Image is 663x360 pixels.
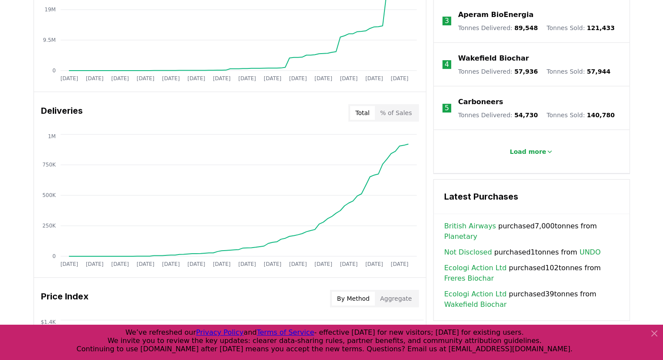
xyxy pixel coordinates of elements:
[444,231,477,242] a: Planetary
[238,261,256,267] tspan: [DATE]
[365,75,383,82] tspan: [DATE]
[60,261,78,267] tspan: [DATE]
[314,75,332,82] tspan: [DATE]
[503,143,560,160] button: Load more
[391,75,408,82] tspan: [DATE]
[587,68,610,75] span: 57,944
[458,10,534,20] a: Aperam BioEnergia
[444,299,507,310] a: Wakefield Biochar
[340,261,358,267] tspan: [DATE]
[444,247,601,258] span: purchased 1 tonnes from
[579,247,601,258] a: UNDO
[391,261,408,267] tspan: [DATE]
[458,97,503,107] a: Carboneers
[444,263,507,273] a: Ecologi Action Ltd
[375,106,417,120] button: % of Sales
[375,292,417,306] button: Aggregate
[264,75,282,82] tspan: [DATE]
[264,261,282,267] tspan: [DATE]
[444,273,494,284] a: Freres Biochar
[444,221,496,231] a: British Airways
[42,162,56,168] tspan: 750K
[587,24,615,31] span: 121,433
[289,261,307,267] tspan: [DATE]
[41,104,83,122] h3: Deliveries
[444,289,507,299] a: Ecologi Action Ltd
[458,111,538,119] p: Tonnes Delivered :
[43,37,55,43] tspan: 9.5M
[444,221,619,242] span: purchased 7,000 tonnes from
[289,75,307,82] tspan: [DATE]
[444,190,619,203] h3: Latest Purchases
[365,261,383,267] tspan: [DATE]
[350,106,375,120] button: Total
[136,261,154,267] tspan: [DATE]
[48,133,55,139] tspan: 1M
[444,289,619,310] span: purchased 39 tonnes from
[444,263,619,284] span: purchased 102 tonnes from
[444,247,492,258] a: Not Disclosed
[41,319,56,325] tspan: $1.4K
[44,7,56,13] tspan: 19M
[458,67,538,76] p: Tonnes Delivered :
[587,112,615,119] span: 140,780
[547,111,615,119] p: Tonnes Sold :
[52,68,56,74] tspan: 0
[514,68,538,75] span: 57,936
[213,75,231,82] tspan: [DATE]
[111,75,129,82] tspan: [DATE]
[238,75,256,82] tspan: [DATE]
[547,67,610,76] p: Tonnes Sold :
[52,253,56,259] tspan: 0
[41,290,88,307] h3: Price Index
[60,75,78,82] tspan: [DATE]
[42,223,56,229] tspan: 250K
[213,261,231,267] tspan: [DATE]
[445,16,449,26] p: 3
[458,53,529,64] a: Wakefield Biochar
[111,261,129,267] tspan: [DATE]
[458,24,538,32] p: Tonnes Delivered :
[187,75,205,82] tspan: [DATE]
[314,261,332,267] tspan: [DATE]
[162,75,180,82] tspan: [DATE]
[85,261,103,267] tspan: [DATE]
[445,59,449,70] p: 4
[136,75,154,82] tspan: [DATE]
[332,292,375,306] button: By Method
[85,75,103,82] tspan: [DATE]
[514,112,538,119] span: 54,730
[514,24,538,31] span: 89,548
[340,75,358,82] tspan: [DATE]
[42,192,56,198] tspan: 500K
[510,147,546,156] p: Load more
[162,261,180,267] tspan: [DATE]
[547,24,615,32] p: Tonnes Sold :
[445,103,449,113] p: 5
[187,261,205,267] tspan: [DATE]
